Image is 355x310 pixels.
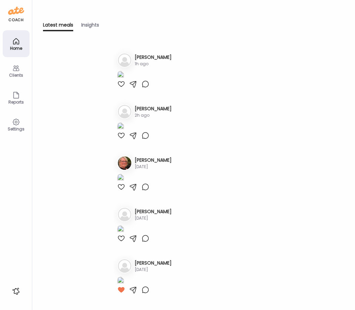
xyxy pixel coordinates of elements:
h3: [PERSON_NAME] [135,157,172,164]
img: bg-avatar-default.svg [118,105,131,118]
img: images%2FZ3DZsm46RFSj8cBEpbhayiVxPSD3%2FH0skTPxdlPFYeIToTBcC%2Fm29MPYeCwqSlOjItlVkd_1080 [117,71,124,80]
h3: [PERSON_NAME] [135,105,172,112]
div: Insights [81,22,99,31]
div: Settings [4,127,28,131]
img: ate [8,5,24,16]
img: avatars%2FahVa21GNcOZO3PHXEF6GyZFFpym1 [118,156,131,170]
div: 2h ago [135,112,172,118]
div: 1h ago [135,61,172,67]
div: [DATE] [135,164,172,170]
h3: [PERSON_NAME] [135,260,172,267]
img: bg-avatar-default.svg [118,259,131,273]
div: Latest meals [43,22,73,31]
img: images%2FCVHIpVfqQGSvEEy3eBAt9lLqbdp1%2FyfBPilHmn7J6mCMggygh%2F9wT694WXapGMfYQ3LVAk_1080 [117,277,124,286]
h3: [PERSON_NAME] [135,54,172,61]
img: images%2FahVa21GNcOZO3PHXEF6GyZFFpym1%2Fq304agSlTAzaEvrPF9Qj%2FVSMOKhpFAxST5uvERZ85_1080 [117,174,124,183]
img: bg-avatar-default.svg [118,208,131,221]
img: images%2FMmnsg9FMMIdfUg6NitmvFa1XKOJ3%2FcVO4HC8lDjnmRYu2H6r8%2FU5Bks2zWQvvBihLKMEoK_1080 [117,122,124,131]
div: [DATE] [135,215,172,221]
img: images%2FTWbYycbN6VXame8qbTiqIxs9Hvy2%2FFRyFfMZ9BpN0IfweyF8J%2FzlHwASG0ERPT8kKQeeu4_1080 [117,225,124,234]
h3: [PERSON_NAME] [135,208,172,215]
div: Home [4,46,28,50]
div: [DATE] [135,267,172,273]
div: coach [8,17,24,23]
img: bg-avatar-default.svg [118,53,131,67]
div: Reports [4,100,28,104]
div: Clients [4,73,28,77]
